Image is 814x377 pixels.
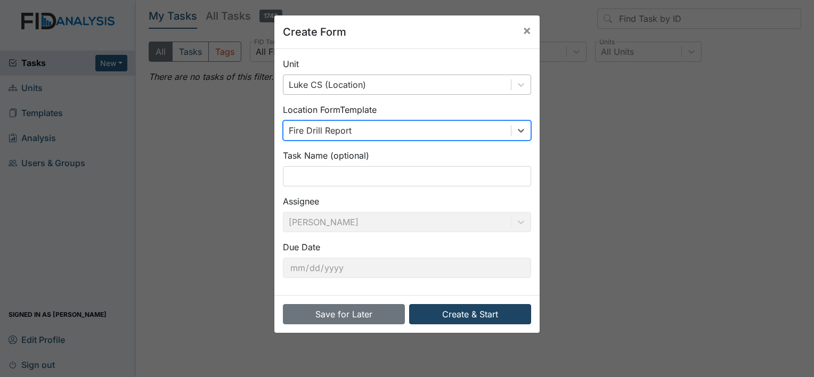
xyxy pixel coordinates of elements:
[283,58,299,70] label: Unit
[283,149,369,162] label: Task Name (optional)
[283,24,346,40] h5: Create Form
[283,241,320,253] label: Due Date
[289,124,352,137] div: Fire Drill Report
[283,195,319,208] label: Assignee
[289,78,366,91] div: Luke CS (Location)
[283,304,405,324] button: Save for Later
[514,15,540,45] button: Close
[409,304,531,324] button: Create & Start
[523,22,531,38] span: ×
[283,103,377,116] label: Location Form Template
